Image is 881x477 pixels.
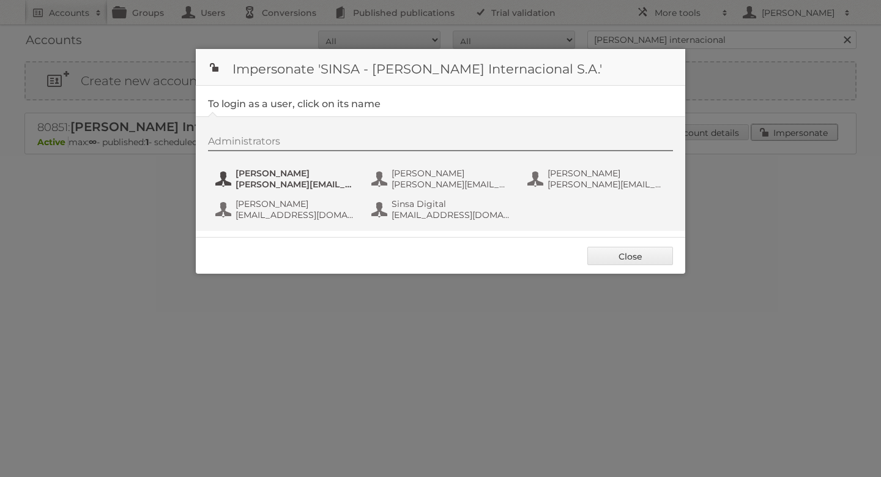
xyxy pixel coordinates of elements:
button: [PERSON_NAME] [EMAIL_ADDRESS][DOMAIN_NAME] [214,197,358,222]
span: [PERSON_NAME] [236,168,354,179]
span: [EMAIL_ADDRESS][DOMAIN_NAME] [392,209,510,220]
span: [PERSON_NAME] [392,168,510,179]
span: [PERSON_NAME] [236,198,354,209]
button: [PERSON_NAME] [PERSON_NAME][EMAIL_ADDRESS][PERSON_NAME][DOMAIN_NAME] [214,167,358,191]
button: [PERSON_NAME] [PERSON_NAME][EMAIL_ADDRESS][PERSON_NAME][DOMAIN_NAME] [526,167,670,191]
span: [EMAIL_ADDRESS][DOMAIN_NAME] [236,209,354,220]
button: [PERSON_NAME] [PERSON_NAME][EMAIL_ADDRESS][PERSON_NAME][DOMAIN_NAME] [370,167,514,191]
h1: Impersonate 'SINSA - [PERSON_NAME] Internacional S.A.' [196,49,685,86]
div: Administrators [208,135,673,151]
a: Close [587,247,673,265]
legend: To login as a user, click on its name [208,98,381,110]
span: [PERSON_NAME][EMAIL_ADDRESS][PERSON_NAME][DOMAIN_NAME] [392,179,510,190]
span: Sinsa Digital [392,198,510,209]
span: [PERSON_NAME][EMAIL_ADDRESS][PERSON_NAME][DOMAIN_NAME] [236,179,354,190]
button: Sinsa Digital [EMAIL_ADDRESS][DOMAIN_NAME] [370,197,514,222]
span: [PERSON_NAME][EMAIL_ADDRESS][PERSON_NAME][DOMAIN_NAME] [548,179,666,190]
span: [PERSON_NAME] [548,168,666,179]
